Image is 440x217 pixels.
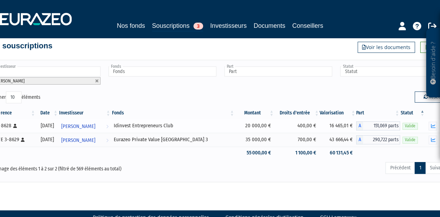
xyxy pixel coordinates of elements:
[235,147,274,159] td: 55 000,00 €
[106,120,108,133] i: Voir l'investisseur
[210,21,247,31] a: Investisseurs
[58,119,111,133] a: [PERSON_NAME]
[113,136,232,143] div: Eurazeo Private Value [GEOGRAPHIC_DATA] 3
[38,136,56,143] div: [DATE]
[61,120,95,133] span: [PERSON_NAME]
[254,21,285,31] a: Documents
[356,121,400,130] div: A - Idinvest Entrepreneurs Club
[58,133,111,147] a: [PERSON_NAME]
[6,91,22,103] select: Afficheréléments
[363,121,400,130] span: 151,069 parts
[274,147,320,159] td: 1 100,00 €
[402,137,418,143] span: Valide
[274,119,320,133] td: 400,00 €
[117,21,145,31] a: Nos fonds
[38,122,56,129] div: [DATE]
[235,119,274,133] td: 20 000,00 €
[274,133,320,147] td: 700,00 €
[235,133,274,147] td: 35 000,00 €
[106,134,108,147] i: Voir l'investisseur
[356,107,400,119] th: Part: activer pour trier la colonne par ordre croissant
[358,42,415,53] a: Voir les documents
[356,135,400,144] div: A - Eurazeo Private Value Europe 3
[429,32,437,94] p: Besoin d'aide ?
[111,107,235,119] th: Fonds: activer pour trier la colonne par ordre croissant
[356,121,363,130] span: A
[36,107,58,119] th: Date: activer pour trier la colonne par ordre croissant
[58,107,111,119] th: Investisseur: activer pour trier la colonne par ordre croissant
[320,107,356,119] th: Valorisation: activer pour trier la colonne par ordre croissant
[193,23,203,30] span: 3
[13,124,17,128] i: [Français] Personne physique
[400,107,425,119] th: Statut : activer pour trier la colonne par ordre d&eacute;croissant
[152,21,203,32] a: Souscriptions3
[320,119,356,133] td: 16 465,01 €
[402,123,418,129] span: Valide
[61,134,95,147] span: [PERSON_NAME]
[356,135,363,144] span: A
[320,133,356,147] td: 43 666,44 €
[320,147,356,159] td: 60 131,45 €
[113,122,232,129] div: Idinvest Entrepreneurs Club
[274,107,320,119] th: Droits d'entrée: activer pour trier la colonne par ordre croissant
[292,21,323,31] a: Conseillers
[415,162,425,174] a: 1
[363,135,400,144] span: 290,722 parts
[21,138,25,142] i: [Français] Personne physique
[235,107,274,119] th: Montant: activer pour trier la colonne par ordre croissant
